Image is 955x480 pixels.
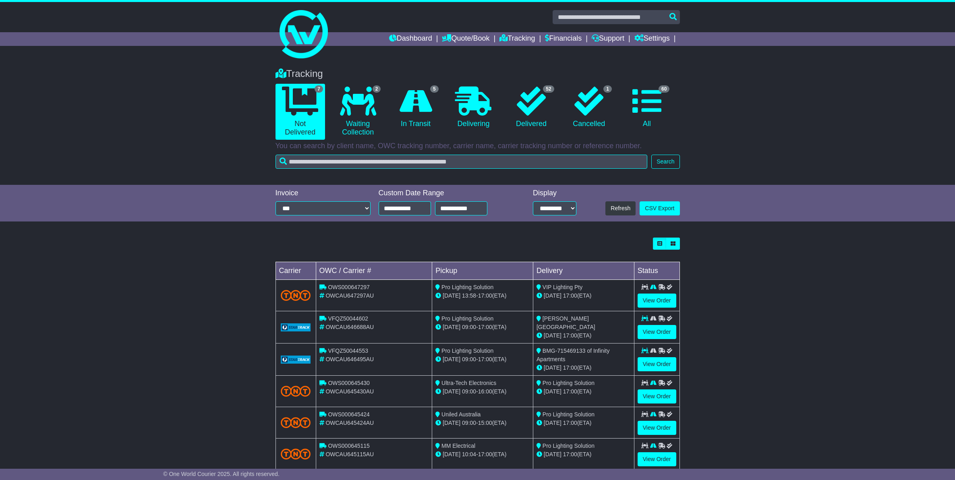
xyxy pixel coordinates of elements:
span: 09:00 [462,356,476,362]
span: [DATE] [443,388,460,395]
div: (ETA) [537,292,631,300]
a: 1 Cancelled [564,84,614,131]
a: Dashboard [389,32,432,46]
span: OWS000645430 [328,380,370,386]
a: Settings [634,32,670,46]
span: [DATE] [544,292,561,299]
td: OWC / Carrier # [316,262,432,280]
span: 52 [543,85,554,93]
span: 17:00 [563,451,577,457]
span: Pro Lighting Solution [441,348,493,354]
span: [DATE] [544,451,561,457]
span: [DATE] [443,420,460,426]
a: 52 Delivered [506,84,556,131]
button: Refresh [605,201,636,215]
span: OWCAU645430AU [325,388,374,395]
a: View Order [638,452,676,466]
span: Pro Lighting Solution [543,411,595,418]
span: Uniled Australia [441,411,481,418]
span: 17:00 [563,332,577,339]
span: [DATE] [443,324,460,330]
a: View Order [638,294,676,308]
span: [DATE] [544,364,561,371]
span: [PERSON_NAME][GEOGRAPHIC_DATA] [537,315,595,330]
span: 60 [659,85,669,93]
a: Support [592,32,624,46]
span: BMG-715469133 of Infinity Apartments [537,348,609,362]
span: 17:00 [563,292,577,299]
a: 7 Not Delivered [276,84,325,140]
span: [DATE] [443,292,460,299]
img: TNT_Domestic.png [281,386,311,397]
span: 17:00 [563,364,577,371]
span: OWS000645115 [328,443,370,449]
td: Status [634,262,679,280]
span: 5 [430,85,439,93]
a: View Order [638,421,676,435]
span: [DATE] [544,388,561,395]
div: (ETA) [537,387,631,396]
img: GetCarrierServiceLogo [281,323,311,331]
div: - (ETA) [435,323,530,331]
span: Pro Lighting Solution [441,315,493,322]
a: View Order [638,325,676,339]
a: Financials [545,32,582,46]
img: TNT_Domestic.png [281,290,311,301]
span: 1 [603,85,612,93]
span: 09:00 [462,324,476,330]
span: OWCAU646688AU [325,324,374,330]
span: 17:00 [563,388,577,395]
a: Quote/Book [442,32,489,46]
div: Display [533,189,576,198]
span: 17:00 [563,420,577,426]
span: 17:00 [478,451,492,457]
a: Delivering [449,84,498,131]
span: [DATE] [443,451,460,457]
td: Delivery [533,262,634,280]
span: [DATE] [443,356,460,362]
img: TNT_Domestic.png [281,417,311,428]
a: 5 In Transit [391,84,440,131]
span: 16:00 [478,388,492,395]
td: Carrier [276,262,316,280]
img: GetCarrierServiceLogo [281,356,311,364]
td: Pickup [432,262,533,280]
a: View Order [638,389,676,403]
div: Tracking [271,68,684,80]
div: (ETA) [537,450,631,459]
span: 17:00 [478,324,492,330]
div: - (ETA) [435,355,530,364]
p: You can search by client name, OWC tracking number, carrier name, carrier tracking number or refe... [276,142,680,151]
button: Search [651,155,679,169]
span: OWCAU646495AU [325,356,374,362]
span: Pro Lighting Solution [543,443,595,449]
span: 17:00 [478,292,492,299]
span: VFQZ50044602 [328,315,368,322]
div: - (ETA) [435,419,530,427]
span: MM Electrical [441,443,475,449]
span: [DATE] [544,332,561,339]
span: VIP Lighting Pty [543,284,582,290]
span: Pro Lighting Solution [441,284,493,290]
span: OWCAU647297AU [325,292,374,299]
span: 09:00 [462,420,476,426]
span: 13:58 [462,292,476,299]
span: OWCAU645115AU [325,451,374,457]
div: (ETA) [537,419,631,427]
span: OWS000645424 [328,411,370,418]
a: Tracking [499,32,535,46]
span: 15:00 [478,420,492,426]
span: 7 [315,85,323,93]
img: TNT_Domestic.png [281,449,311,459]
span: Pro Lighting Solution [543,380,595,386]
span: OWCAU645424AU [325,420,374,426]
div: (ETA) [537,364,631,372]
a: 2 Waiting Collection [333,84,383,140]
a: View Order [638,357,676,371]
span: Ultra-Tech Electronics [441,380,496,386]
span: 09:00 [462,388,476,395]
div: - (ETA) [435,387,530,396]
span: [DATE] [544,420,561,426]
a: CSV Export [640,201,679,215]
span: VFQZ50044553 [328,348,368,354]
